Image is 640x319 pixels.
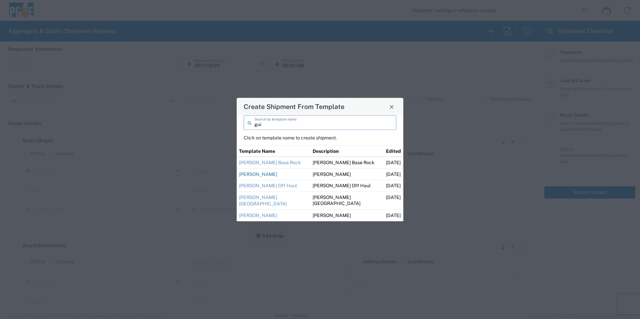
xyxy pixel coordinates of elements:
a: [PERSON_NAME][GEOGRAPHIC_DATA] [239,195,287,207]
th: Description [310,145,384,157]
td: [DATE] [384,169,403,180]
td: [DATE] [384,192,403,210]
a: [PERSON_NAME] [239,213,277,218]
td: [DATE] [384,180,403,192]
button: Close [387,102,396,111]
td: [PERSON_NAME] Base Rock [310,157,384,169]
td: [PERSON_NAME] [310,210,384,221]
td: [PERSON_NAME] [310,169,384,180]
p: Click on template name to create shipment. [244,135,396,141]
a: [PERSON_NAME] [239,171,277,177]
table: Shipment templates [237,145,403,221]
a: [PERSON_NAME] Off Haul [239,183,297,188]
td: [DATE] [384,157,403,169]
td: [PERSON_NAME] Off Haul [310,180,384,192]
h4: Create Shipment From Template [244,102,344,111]
a: [PERSON_NAME] Base Rock [239,160,301,165]
th: Edited [384,145,403,157]
td: [DATE] [384,210,403,221]
th: Template Name [237,145,310,157]
td: [PERSON_NAME][GEOGRAPHIC_DATA] [310,192,384,210]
